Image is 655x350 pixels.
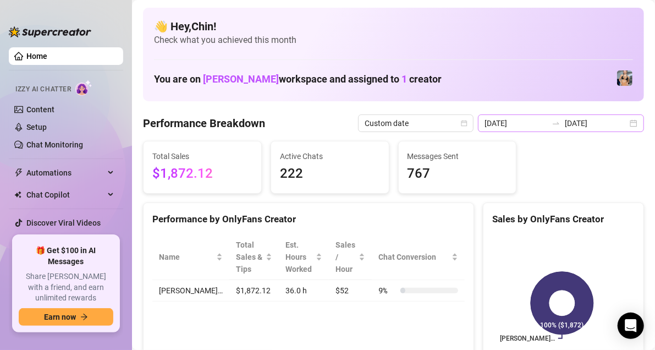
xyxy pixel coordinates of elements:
[329,280,372,302] td: $52
[552,119,560,128] span: to
[335,239,356,275] span: Sales / Hour
[378,285,396,297] span: 9 %
[152,234,229,280] th: Name
[280,163,380,184] span: 222
[500,335,555,342] text: [PERSON_NAME]…
[26,52,47,61] a: Home
[26,105,54,114] a: Content
[26,140,83,149] a: Chat Monitoring
[14,191,21,199] img: Chat Copilot
[372,234,465,280] th: Chat Conversion
[378,251,449,263] span: Chat Conversion
[152,212,465,227] div: Performance by OnlyFans Creator
[14,168,23,177] span: thunderbolt
[154,73,442,85] h1: You are on workspace and assigned to creator
[618,313,644,339] div: Open Intercom Messenger
[229,234,279,280] th: Total Sales & Tips
[75,80,92,96] img: AI Chatter
[44,313,76,321] span: Earn now
[280,150,380,162] span: Active Chats
[152,150,252,162] span: Total Sales
[401,73,407,85] span: 1
[152,163,252,184] span: $1,872.12
[203,73,279,85] span: [PERSON_NAME]
[279,280,329,302] td: 36.0 h
[80,313,88,321] span: arrow-right
[617,70,632,86] img: Veronica
[152,280,229,302] td: [PERSON_NAME]…
[143,116,265,131] h4: Performance Breakdown
[19,308,113,326] button: Earn nowarrow-right
[229,280,279,302] td: $1,872.12
[159,251,214,263] span: Name
[329,234,372,280] th: Sales / Hour
[408,150,508,162] span: Messages Sent
[236,239,263,275] span: Total Sales & Tips
[552,119,560,128] span: swap-right
[9,26,91,37] img: logo-BBDzfeDw.svg
[492,212,635,227] div: Sales by OnlyFans Creator
[15,84,71,95] span: Izzy AI Chatter
[154,19,633,34] h4: 👋 Hey, Chin !
[285,239,313,275] div: Est. Hours Worked
[26,218,101,227] a: Discover Viral Videos
[408,163,508,184] span: 767
[26,164,104,182] span: Automations
[365,115,467,132] span: Custom date
[461,120,467,127] span: calendar
[19,245,113,267] span: 🎁 Get $100 in AI Messages
[26,186,104,204] span: Chat Copilot
[565,117,628,129] input: End date
[154,34,633,46] span: Check what you achieved this month
[19,271,113,304] span: Share [PERSON_NAME] with a friend, and earn unlimited rewards
[485,117,547,129] input: Start date
[26,123,47,132] a: Setup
